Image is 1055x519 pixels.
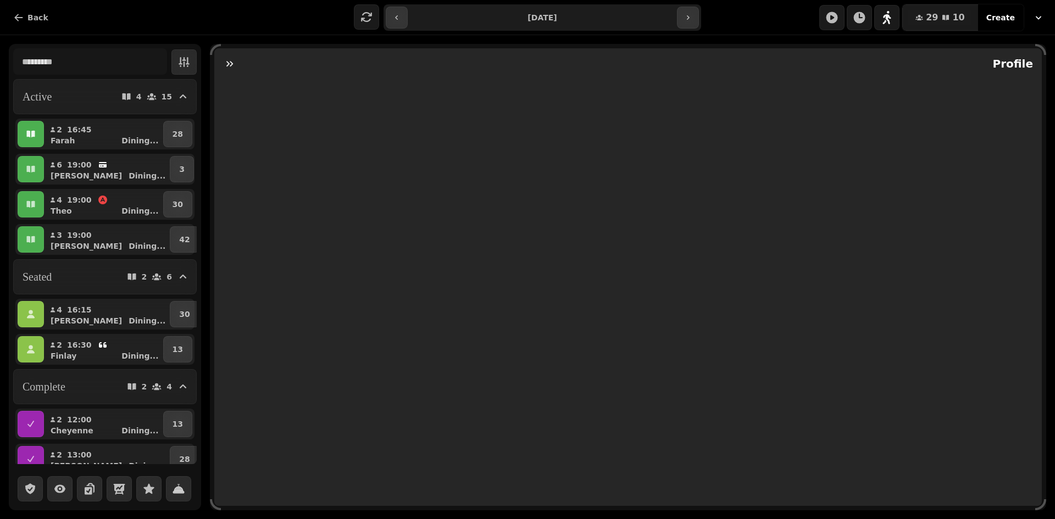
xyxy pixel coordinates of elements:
[129,460,165,471] p: Dining ...
[51,460,122,471] p: [PERSON_NAME]
[56,159,63,170] p: 6
[23,89,52,104] h2: Active
[51,170,122,181] p: [PERSON_NAME]
[163,191,192,217] button: 30
[170,446,199,472] button: 28
[56,414,63,425] p: 2
[56,124,63,135] p: 2
[46,411,161,437] button: 212:00CheyenneDining...
[121,205,158,216] p: Dining ...
[46,226,168,253] button: 319:00[PERSON_NAME]Dining...
[170,226,199,253] button: 42
[179,234,190,245] p: 42
[56,339,63,350] p: 2
[166,273,172,281] p: 6
[129,241,165,252] p: Dining ...
[56,449,63,460] p: 2
[173,418,183,429] p: 13
[51,205,72,216] p: Theo
[27,14,48,21] span: Back
[56,230,63,241] p: 3
[170,156,194,182] button: 3
[988,56,1033,71] h2: Profile
[129,315,165,326] p: Dining ...
[46,121,161,147] button: 216:45FarahDining...
[46,191,161,217] button: 419:00TheoDining...
[46,156,168,182] button: 619:00[PERSON_NAME]Dining...
[67,449,92,460] p: 13:00
[166,383,172,390] p: 4
[56,194,63,205] p: 4
[67,194,92,205] p: 19:00
[978,4,1024,31] button: Create
[129,170,165,181] p: Dining ...
[51,350,76,361] p: Finlay
[163,336,192,362] button: 13
[173,129,183,139] p: 28
[46,446,168,472] button: 213:00[PERSON_NAME]Dining...
[13,369,197,404] button: Complete24
[142,383,147,390] p: 2
[902,4,978,31] button: 2910
[179,309,190,320] p: 30
[51,315,122,326] p: [PERSON_NAME]
[121,425,158,436] p: Dining ...
[13,79,197,114] button: Active415
[173,344,183,355] p: 13
[121,135,158,146] p: Dining ...
[51,135,75,146] p: Farah
[46,336,161,362] button: 216:30FinlayDining...
[4,7,57,29] button: Back
[67,124,92,135] p: 16:45
[51,425,93,436] p: Cheyenne
[67,159,92,170] p: 19:00
[162,93,172,101] p: 15
[13,259,197,294] button: Seated26
[121,350,158,361] p: Dining ...
[986,14,1015,21] span: Create
[926,13,938,22] span: 29
[142,273,147,281] p: 2
[179,454,190,465] p: 28
[952,13,964,22] span: 10
[163,121,192,147] button: 28
[163,411,192,437] button: 13
[179,164,185,175] p: 3
[51,241,122,252] p: [PERSON_NAME]
[67,230,92,241] p: 19:00
[23,269,52,284] h2: Seated
[136,93,142,101] p: 4
[67,304,92,315] p: 16:15
[46,301,168,327] button: 416:15[PERSON_NAME]Dining...
[67,339,92,350] p: 16:30
[67,414,92,425] p: 12:00
[170,301,199,327] button: 30
[56,304,63,315] p: 4
[173,199,183,210] p: 30
[23,379,65,394] h2: Complete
